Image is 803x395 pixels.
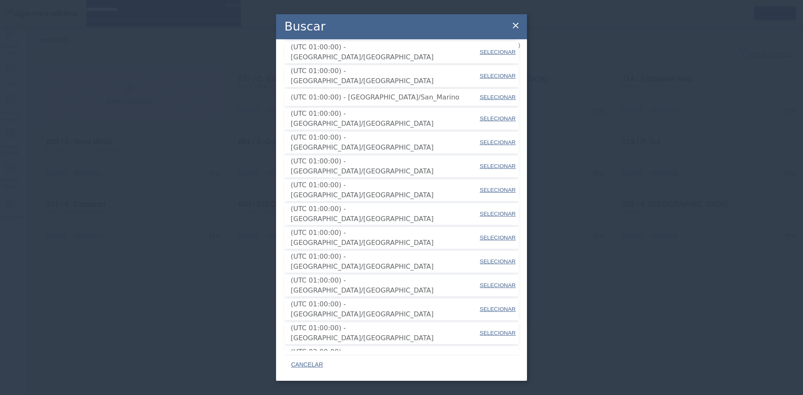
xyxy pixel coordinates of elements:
span: (UTC 01:00:00) - [GEOGRAPHIC_DATA]/[GEOGRAPHIC_DATA] [291,66,479,86]
button: SELECIONAR [479,69,517,84]
span: SELECIONAR [480,282,516,288]
button: SELECIONAR [479,183,517,198]
button: SELECIONAR [479,159,517,174]
span: (UTC 01:00:00) - [GEOGRAPHIC_DATA]/[GEOGRAPHIC_DATA] [291,275,479,296]
span: SELECIONAR [480,258,516,265]
button: SELECIONAR [479,135,517,150]
h2: Buscar [284,18,325,36]
span: (UTC 01:00:00) - [GEOGRAPHIC_DATA]/[GEOGRAPHIC_DATA] [291,299,479,319]
button: SELECIONAR [479,111,517,126]
button: SELECIONAR [479,206,517,222]
span: (UTC 01:00:00) - [GEOGRAPHIC_DATA]/[GEOGRAPHIC_DATA] [291,133,479,153]
button: SELECIONAR [479,326,517,341]
button: SELECIONAR [479,302,517,317]
span: SELECIONAR [480,94,516,100]
span: SELECIONAR [480,234,516,241]
span: SELECIONAR [480,49,516,55]
span: SELECIONAR [480,211,516,217]
span: SELECIONAR [480,115,516,122]
span: (UTC 01:00:00) - [GEOGRAPHIC_DATA]/[GEOGRAPHIC_DATA] [291,228,479,248]
button: SELECIONAR [479,278,517,293]
span: SELECIONAR [480,306,516,312]
span: (UTC 01:00:00) - [GEOGRAPHIC_DATA]/[GEOGRAPHIC_DATA] [291,109,479,129]
span: (UTC 01:00:00) - [GEOGRAPHIC_DATA]/[GEOGRAPHIC_DATA] [291,323,479,343]
span: (UTC 01:00:00) - [GEOGRAPHIC_DATA]/[GEOGRAPHIC_DATA] [291,180,479,200]
span: (UTC 01:00:00) - [GEOGRAPHIC_DATA]/San_Marino [291,92,479,102]
button: SELECIONAR [479,230,517,245]
span: (UTC 01:00:00) - [GEOGRAPHIC_DATA]/[GEOGRAPHIC_DATA] [291,156,479,176]
button: SELECIONAR [479,45,517,60]
button: SELECIONAR [479,90,517,105]
button: CANCELAR [284,357,330,372]
span: SELECIONAR [480,163,516,169]
span: (UTC 01:00:00) - [GEOGRAPHIC_DATA]/[GEOGRAPHIC_DATA] [291,204,479,224]
span: SELECIONAR [480,187,516,193]
span: SELECIONAR [480,139,516,145]
span: (UTC 01:00:00) - [GEOGRAPHIC_DATA]/[GEOGRAPHIC_DATA] [291,42,479,62]
button: SELECIONAR [479,254,517,269]
span: SELECIONAR [480,73,516,79]
span: SELECIONAR [480,330,516,336]
span: (UTC 02:00:00) - [GEOGRAPHIC_DATA]/[GEOGRAPHIC_DATA] [291,347,479,367]
button: SELECIONAR [479,349,517,364]
span: (UTC 01:00:00) - [GEOGRAPHIC_DATA]/[GEOGRAPHIC_DATA] [291,252,479,272]
span: CANCELAR [291,361,323,369]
